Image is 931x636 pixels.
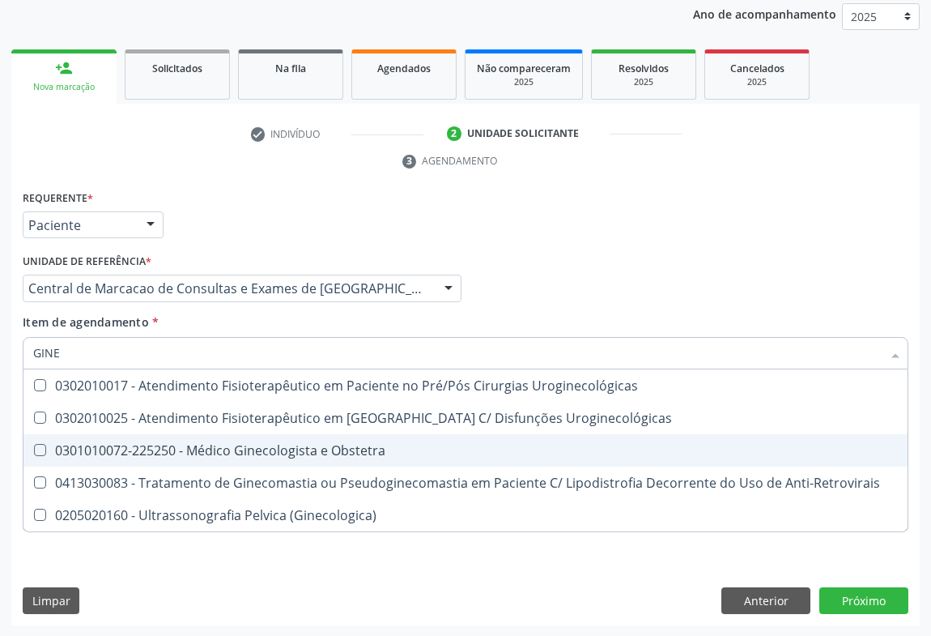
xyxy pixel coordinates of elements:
span: Na fila [275,62,306,75]
label: Requerente [23,186,93,211]
div: 2025 [477,76,571,88]
button: Anterior [721,587,810,615]
div: person_add [55,59,73,77]
label: Unidade de referência [23,250,151,275]
span: Item de agendamento [23,314,149,330]
div: Unidade solicitante [467,126,579,141]
span: Central de Marcacao de Consultas e Exames de [GEOGRAPHIC_DATA] [28,280,428,297]
span: Solicitados [152,62,202,75]
div: 0301010072-225250 - Médico Ginecologista e Obstetra [33,444,898,457]
div: 2 [447,126,461,141]
span: Agendados [377,62,431,75]
button: Próximo [819,587,908,615]
div: 0413030083 - Tratamento de Ginecomastia ou Pseudoginecomastia em Paciente C/ Lipodistrofia Decorr... [33,476,898,489]
div: Nova marcação [23,81,105,93]
span: Resolvidos [619,62,669,75]
p: Ano de acompanhamento [693,3,836,23]
div: 0205020160 - Ultrassonografia Pelvica (Ginecologica) [33,509,898,522]
span: Paciente [28,217,130,233]
div: 0302010017 - Atendimento Fisioterapêutico em Paciente no Pré/Pós Cirurgias Uroginecológicas [33,379,898,392]
div: 2025 [603,76,684,88]
div: 2025 [716,76,797,88]
span: Cancelados [730,62,784,75]
input: Buscar por procedimentos [33,337,882,369]
span: Não compareceram [477,62,571,75]
div: 0302010025 - Atendimento Fisioterapêutico em [GEOGRAPHIC_DATA] C/ Disfunções Uroginecológicas [33,412,898,425]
